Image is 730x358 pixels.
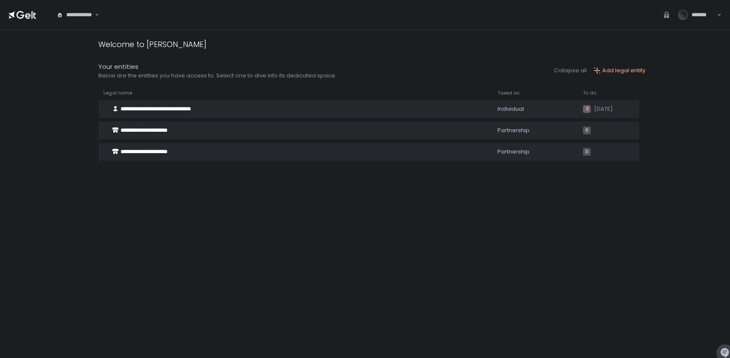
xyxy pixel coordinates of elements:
[497,90,520,96] span: Taxed as
[98,72,336,80] div: Below are the entities you have access to. Select one to dive into its dedicated space.
[98,38,206,50] div: Welcome to [PERSON_NAME]
[497,127,573,134] div: Partnership
[98,62,336,72] div: Your entities
[497,105,573,113] div: Individual
[583,105,591,113] span: 3
[594,67,645,74] button: Add legal entity
[51,6,99,24] div: Search for option
[583,148,591,156] span: 0
[583,90,596,96] span: To do
[594,105,613,113] span: [DATE]
[497,148,573,156] div: Partnership
[103,90,132,96] span: Legal name
[554,67,587,74] button: Collapse all
[583,127,591,134] span: 0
